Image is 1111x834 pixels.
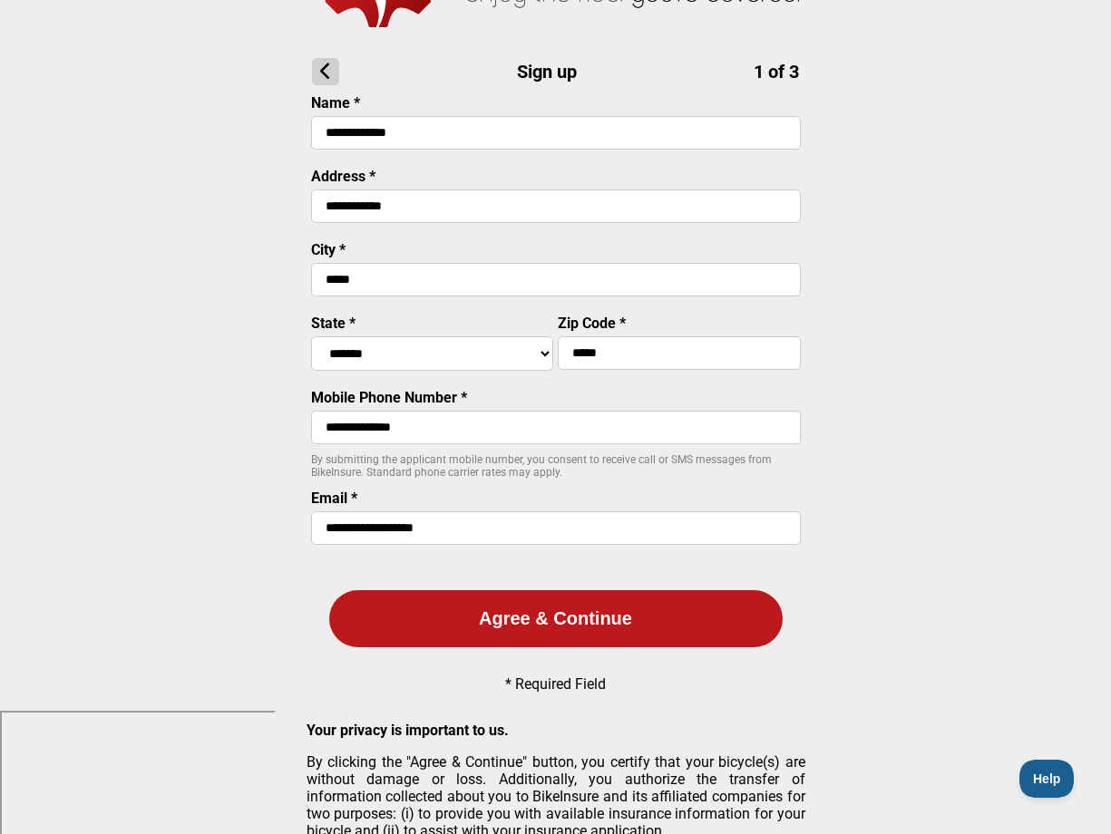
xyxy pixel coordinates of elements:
[754,61,799,82] span: 1 of 3
[311,490,357,507] label: Email *
[558,315,626,332] label: Zip Code *
[311,389,467,406] label: Mobile Phone Number *
[311,315,356,332] label: State *
[311,241,346,258] label: City *
[311,94,360,112] label: Name *
[329,590,783,647] button: Agree & Continue
[312,58,799,85] h1: Sign up
[505,675,606,693] p: * Required Field
[307,722,509,739] strong: Your privacy is important to us.
[311,453,801,479] p: By submitting the applicant mobile number, you consent to receive call or SMS messages from BikeI...
[1019,760,1075,798] iframe: Toggle Customer Support
[311,168,375,185] label: Address *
